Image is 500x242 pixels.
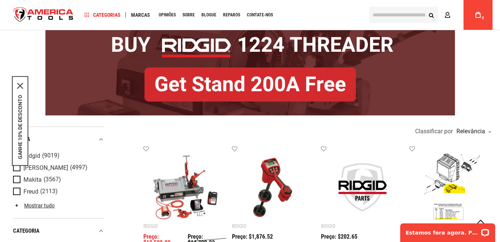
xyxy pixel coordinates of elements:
[128,10,153,20] a: Marcas
[85,12,121,17] span: Categorias
[17,83,23,89] button: Fechar
[223,13,240,17] span: Reparos
[239,153,308,221] img: RIDGID 19238 Localizador de escoteiros® NaviTrack
[143,223,158,229] div: Ridgid
[70,165,87,171] span: (4997)
[321,234,357,240] span: Preço: $202.65
[17,95,23,159] button: GANHE 10% DE DESCONTO
[201,13,216,17] span: Blogue
[395,219,500,242] iframe: LiveChat chat widget
[13,164,102,172] a: [PERSON_NAME] (4997)
[7,1,80,29] img: America Tools
[247,13,273,17] span: Contate-nos
[220,10,243,20] a: Reparos
[23,153,40,159] span: Ridgid
[198,10,220,20] a: Blogue
[45,17,455,115] img: BOGO: Compre RIDGID® 1224 Threader, ganhe o suporte 200A grátis!
[23,176,42,183] span: Makita
[415,128,453,134] span: Classificar por
[155,10,179,20] a: Opiniões
[13,134,104,144] div: Marca
[13,226,104,236] div: categoria
[23,165,68,171] span: [PERSON_NAME]
[131,12,150,17] span: Marcas
[243,10,276,20] a: Contate-nos
[179,10,198,20] a: Sobre
[455,128,491,134] div: Relevância
[42,153,60,159] span: (9019)
[13,203,55,208] a: Mostrar tudo
[13,188,102,196] a: Freud (2113)
[81,10,124,20] a: Categorias
[232,223,246,229] div: Ridgid
[151,153,219,221] img: RIDGID 26092 1/4
[13,152,102,160] a: Ridgid (9019)
[482,16,484,20] font: 0
[182,13,195,17] span: Sobre
[424,8,438,22] button: Procurar
[44,176,61,183] span: (3567)
[232,234,273,240] span: Preço: $1,876.52
[321,223,335,229] div: Ridgid
[13,176,102,184] a: Makita (3567)
[17,83,23,89] svg: ícone de fechamento
[328,153,397,221] img: RIDGID 35598 CONJUNTO, ANEL DESLIZANTE (LADO DO TAMBOR)
[159,13,176,17] span: Opiniões
[7,1,80,29] a: logotipo da loja
[23,188,38,195] span: Freud
[417,153,485,221] img: RIDGID 66243 FECHADURA, TRAVA CS6X VERSA
[40,188,58,195] span: (2113)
